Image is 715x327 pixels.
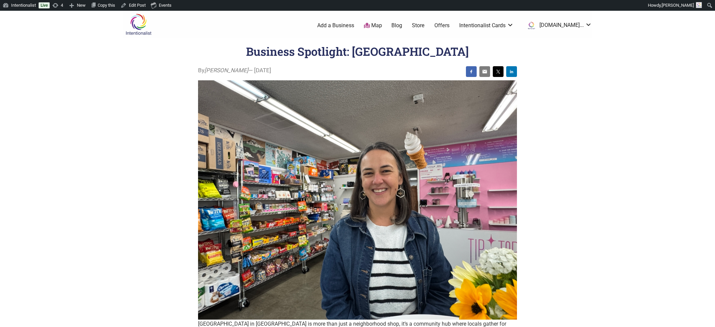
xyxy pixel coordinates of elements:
img: Intentionalist [123,13,154,35]
a: Offers [434,22,449,29]
li: ist.com... [523,19,592,32]
img: facebook sharing button [469,69,474,74]
span: By — [DATE] [198,66,271,75]
img: twitter sharing button [495,69,501,74]
a: Store [412,22,425,29]
span: [PERSON_NAME] [662,3,694,8]
a: [DOMAIN_NAME]... [523,19,592,32]
a: Intentionalist Cards [459,22,514,29]
a: Blog [391,22,402,29]
a: Map [364,22,382,30]
img: email sharing button [482,69,487,74]
a: Live [39,2,50,8]
a: Add a Business [317,22,354,29]
img: linkedin sharing button [509,69,514,74]
h1: Business Spotlight: [GEOGRAPHIC_DATA] [246,44,469,59]
i: [PERSON_NAME] [204,67,248,74]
